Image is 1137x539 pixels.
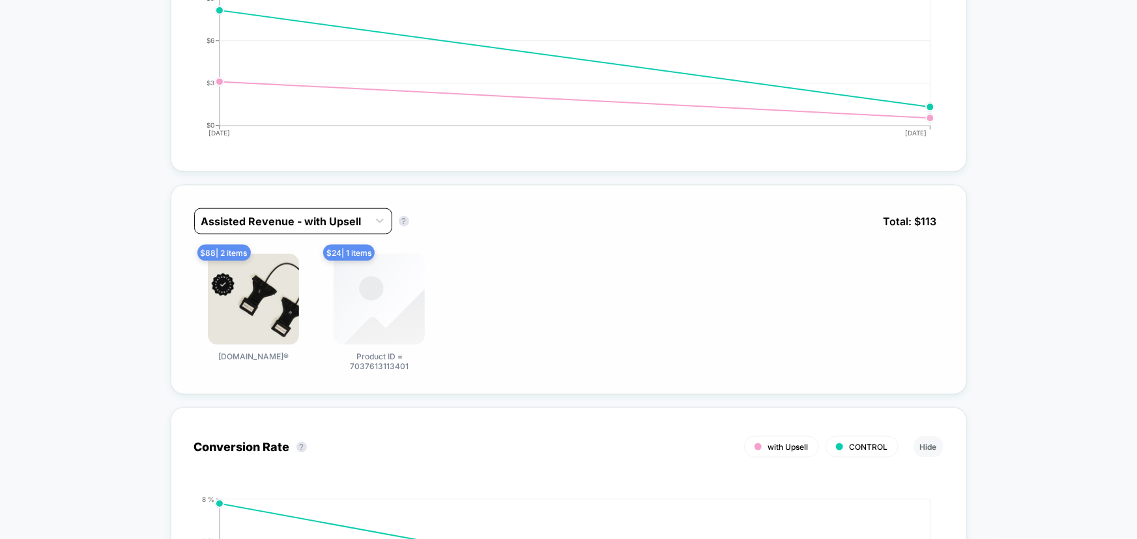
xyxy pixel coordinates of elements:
[207,121,214,129] tspan: $0
[330,352,428,371] span: Product ID = 7037613113401
[914,436,943,458] button: Hide
[197,245,251,261] span: $ 88 | 2 items
[768,442,809,452] span: with Upsell
[218,352,289,361] span: [DOMAIN_NAME]®
[207,36,214,44] tspan: $6
[399,216,409,227] button: ?
[877,208,943,234] span: Total: $ 113
[850,442,888,452] span: CONTROL
[334,254,425,345] img: Product ID = 7037613113401
[208,254,299,345] img: P.band®
[296,442,307,452] button: ?
[207,79,214,87] tspan: $3
[209,129,231,137] tspan: [DATE]
[323,245,375,261] span: $ 24 | 1 items
[905,129,927,137] tspan: [DATE]
[202,495,214,503] tspan: 8 %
